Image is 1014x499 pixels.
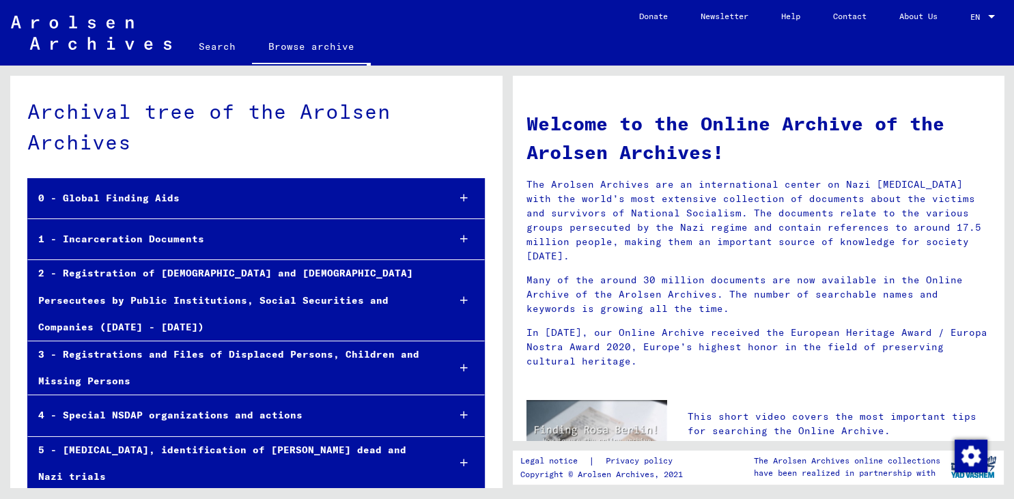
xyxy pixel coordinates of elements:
div: Zustimmung ändern [954,439,987,472]
div: 3 - Registrations and Files of Displaced Persons, Children and Missing Persons [28,341,436,395]
a: Legal notice [520,454,589,468]
p: Copyright © Arolsen Archives, 2021 [520,468,689,481]
div: 1 - Incarceration Documents [28,226,436,253]
p: The Arolsen Archives online collections [754,455,940,467]
a: Privacy policy [595,454,689,468]
div: 0 - Global Finding Aids [28,185,436,212]
a: Browse archive [252,30,371,66]
img: video.jpg [526,400,667,476]
img: yv_logo.png [948,450,999,484]
div: Archival tree of the Arolsen Archives [27,96,485,158]
div: 2 - Registration of [DEMOGRAPHIC_DATA] and [DEMOGRAPHIC_DATA] Persecutees by Public Institutions,... [28,260,436,341]
h1: Welcome to the Online Archive of the Arolsen Archives! [526,109,991,167]
p: Many of the around 30 million documents are now available in the Online Archive of the Arolsen Ar... [526,273,991,316]
img: Arolsen_neg.svg [11,16,171,50]
p: In [DATE], our Online Archive received the European Heritage Award / Europa Nostra Award 2020, Eu... [526,326,991,369]
p: This short video covers the most important tips for searching the Online Archive. [688,410,990,438]
a: Search [182,30,252,63]
p: have been realized in partnership with [754,467,940,479]
div: 5 - [MEDICAL_DATA], identification of [PERSON_NAME] dead and Nazi trials [28,437,436,490]
mat-select-trigger: EN [970,12,980,22]
div: 4 - Special NSDAP organizations and actions [28,402,436,429]
p: The Arolsen Archives are an international center on Nazi [MEDICAL_DATA] with the world’s most ext... [526,177,991,263]
img: Zustimmung ändern [955,440,987,472]
div: | [520,454,689,468]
